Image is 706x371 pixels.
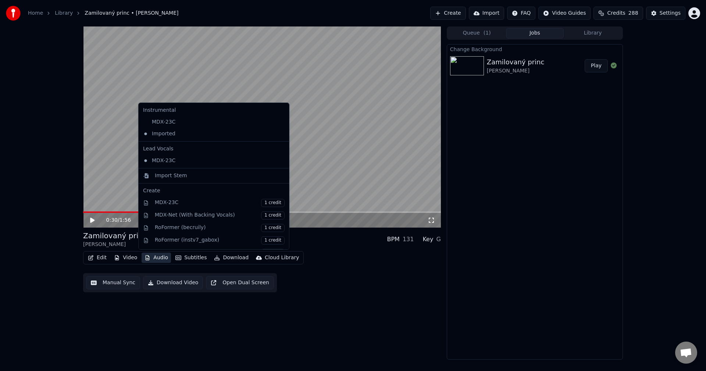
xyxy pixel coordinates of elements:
a: Home [28,10,43,17]
button: Credits288 [593,7,643,20]
img: youka [6,6,21,21]
button: Jobs [506,28,564,39]
span: ( 1 ) [484,29,491,37]
button: Settings [646,7,685,20]
div: Instrumental [140,104,288,116]
span: 0:30 [106,217,118,224]
div: BPM [387,235,399,244]
div: [PERSON_NAME] [83,241,147,248]
div: Key [422,235,433,244]
div: MDX-23C [140,155,277,167]
button: Download Video [143,276,203,289]
div: Otevřený chat [675,342,697,364]
div: MDX-23C [155,199,285,207]
button: Open Dual Screen [206,276,274,289]
button: Video Guides [538,7,591,20]
button: Manual Sync [86,276,140,289]
span: 1 credit [261,224,285,232]
div: [PERSON_NAME] [487,67,545,75]
nav: breadcrumb [28,10,178,17]
div: RoFormer (becruily) [155,224,285,232]
button: Queue [448,28,506,39]
div: RoFormer (instv7_gabox) [155,236,285,245]
button: Create [430,7,466,20]
span: Credits [607,10,625,17]
div: Settings [660,10,681,17]
div: MDX-23C [140,116,277,128]
div: Change Background [447,44,623,53]
div: / [106,217,124,224]
div: Zamilovaný princ [487,57,545,67]
a: Library [55,10,73,17]
span: 1 credit [261,236,285,245]
button: Edit [85,253,110,263]
div: 131 [403,235,414,244]
span: 1 credit [261,249,285,257]
div: Zamilovaný princ [83,231,147,241]
button: Import [469,7,504,20]
span: 1:56 [120,217,131,224]
div: Lead Vocals [140,143,288,155]
div: Demucs [155,249,285,257]
button: Video [111,253,140,263]
div: Imported [140,128,277,140]
div: Create [143,187,285,195]
div: MDX-Net (With Backing Vocals) [155,211,285,220]
span: 288 [628,10,638,17]
button: Audio [142,253,171,263]
div: Import Stem [155,172,187,179]
span: 1 credit [261,211,285,220]
div: Cloud Library [265,254,299,261]
span: Zamilovaný princ • [PERSON_NAME] [85,10,178,17]
button: FAQ [507,7,535,20]
button: Subtitles [172,253,210,263]
button: Library [564,28,622,39]
div: G [436,235,441,244]
button: Download [211,253,252,263]
span: 1 credit [261,199,285,207]
button: Play [585,59,608,72]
